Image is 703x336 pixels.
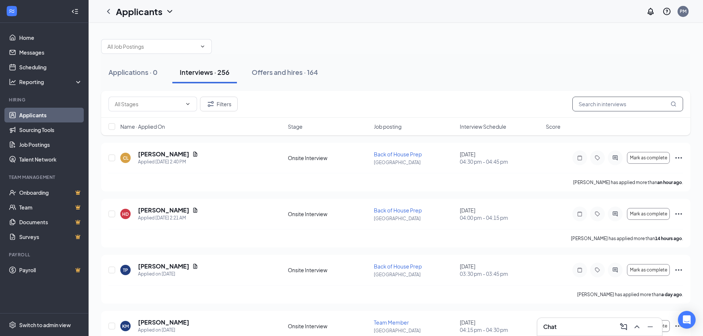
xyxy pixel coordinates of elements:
span: Back of House Prep [374,207,422,214]
a: Scheduling [19,60,82,75]
span: Mark as complete [630,155,667,160]
p: [GEOGRAPHIC_DATA] [374,328,455,334]
div: Offers and hires · 164 [252,67,318,77]
button: Minimize [644,321,656,333]
div: Interviews · 256 [180,67,230,77]
span: Team Member [374,319,409,326]
h3: Chat [543,323,556,331]
svg: ActiveChat [611,155,620,161]
svg: ChevronUp [633,322,641,331]
p: [GEOGRAPHIC_DATA] [374,159,455,166]
div: CL [123,155,128,161]
div: Onsite Interview [288,154,369,162]
svg: Note [575,211,584,217]
b: an hour ago [657,180,682,185]
svg: Analysis [9,78,16,86]
span: Job posting [374,123,402,130]
p: [GEOGRAPHIC_DATA] [374,271,455,278]
span: Back of House Prep [374,263,422,270]
span: Stage [288,123,303,130]
h5: [PERSON_NAME] [138,318,189,326]
a: Applicants [19,108,82,122]
a: OnboardingCrown [19,185,82,200]
a: Talent Network [19,152,82,167]
p: [PERSON_NAME] has applied more than . [577,291,683,298]
button: Mark as complete [627,152,670,164]
span: Back of House Prep [374,151,422,157]
svg: Collapse [71,8,79,15]
button: ComposeMessage [618,321,630,333]
div: Reporting [19,78,83,86]
p: [PERSON_NAME] has applied more than . [571,235,683,242]
svg: ComposeMessage [619,322,628,331]
span: Mark as complete [630,267,667,273]
div: HD [122,211,129,217]
span: Name · Applied On [120,123,165,130]
svg: ChevronLeft [104,7,113,16]
svg: Ellipses [674,209,683,218]
button: Filter Filters [200,97,238,111]
svg: ChevronDown [185,101,191,107]
input: All Job Postings [107,42,197,51]
svg: ActiveChat [611,211,620,217]
svg: Ellipses [674,266,683,274]
b: 14 hours ago [655,236,682,241]
span: 04:00 pm - 04:15 pm [460,214,541,221]
div: [DATE] [460,319,541,333]
svg: Filter [206,100,215,108]
a: Messages [19,45,82,60]
b: a day ago [661,292,682,297]
a: PayrollCrown [19,263,82,277]
svg: Document [192,151,198,157]
div: Hiring [9,97,81,103]
a: TeamCrown [19,200,82,215]
span: Mark as complete [630,211,667,217]
div: [DATE] [460,207,541,221]
a: Job Postings [19,137,82,152]
span: 04:15 pm - 04:30 pm [460,326,541,333]
div: Onsite Interview [288,210,369,218]
div: Switch to admin view [19,321,71,329]
a: SurveysCrown [19,229,82,244]
div: Applied on [DATE] [138,326,189,334]
svg: ActiveChat [611,267,620,273]
svg: Tag [593,155,602,161]
a: Sourcing Tools [19,122,82,137]
svg: MagnifyingGlass [671,101,676,107]
button: ChevronUp [631,321,643,333]
div: Onsite Interview [288,266,369,274]
svg: Settings [9,321,16,329]
span: Score [546,123,561,130]
div: Applications · 0 [108,67,158,77]
svg: Notifications [646,7,655,16]
div: [DATE] [460,150,541,165]
svg: Ellipses [674,153,683,162]
span: 04:30 pm - 04:45 pm [460,158,541,165]
h5: [PERSON_NAME] [138,150,189,158]
div: [DATE] [460,263,541,277]
h5: [PERSON_NAME] [138,262,189,270]
div: Applied on [DATE] [138,270,198,278]
a: DocumentsCrown [19,215,82,229]
svg: WorkstreamLogo [8,7,15,15]
svg: Document [192,207,198,213]
div: Applied [DATE] 2:21 AM [138,214,198,222]
p: [GEOGRAPHIC_DATA] [374,215,455,222]
div: Team Management [9,174,81,180]
svg: ChevronDown [165,7,174,16]
input: All Stages [115,100,182,108]
svg: Tag [593,267,602,273]
svg: Minimize [646,322,655,331]
svg: Note [575,155,584,161]
svg: Note [575,267,584,273]
div: Payroll [9,252,81,258]
a: Home [19,30,82,45]
div: Onsite Interview [288,322,369,330]
svg: ChevronDown [200,44,206,49]
div: PM [680,8,686,14]
button: Mark as complete [627,208,670,220]
svg: QuestionInfo [662,7,671,16]
span: Interview Schedule [460,123,506,130]
div: TP [123,267,128,273]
